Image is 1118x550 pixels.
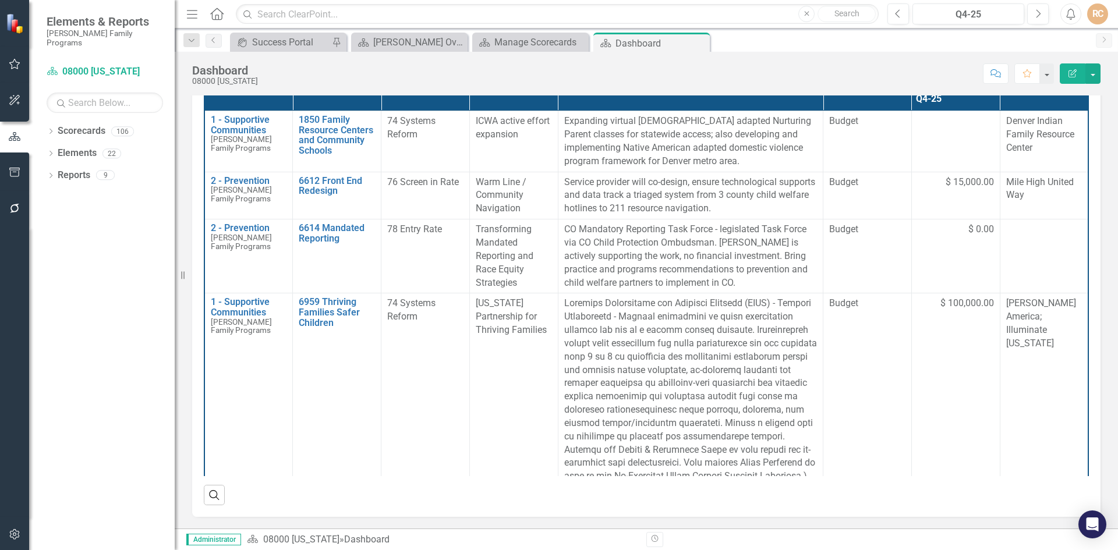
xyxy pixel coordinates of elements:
[469,172,558,219] td: Double-Click to Edit
[946,176,994,189] span: $ 15,000.00
[387,223,442,235] span: 78 Entry Rate
[829,115,905,128] span: Budget
[47,93,163,113] input: Search Below...
[564,176,817,216] p: Service provider will co-design, ensure technological supports and data track a triaged system fr...
[476,297,547,335] span: [US_STATE] Partnership for Thriving Families
[564,115,817,168] p: Expanding virtual [DEMOGRAPHIC_DATA] adapted Nurturing Parent classes for statewide access; also ...
[940,297,994,310] span: $ 100,000.00
[823,111,912,172] td: Double-Click to Edit
[252,35,329,49] div: Success Portal
[829,176,905,189] span: Budget
[236,4,879,24] input: Search ClearPoint...
[58,169,90,182] a: Reports
[829,297,905,310] span: Budget
[373,35,465,49] div: [PERSON_NAME] Overview
[381,172,470,219] td: Double-Click to Edit
[47,65,163,79] a: 08000 [US_STATE]
[476,176,526,214] span: Warm Line / Community Navigation
[1000,219,1088,293] td: Double-Click to Edit
[1006,176,1074,201] span: Mile High United Way
[299,115,375,155] a: 1850 Family Resource Centers and Community Schools
[476,115,550,140] span: ICWA active effort expansion
[186,534,241,545] span: Administrator
[299,297,375,328] a: 6959 Thriving Families Safer Children
[344,534,390,545] div: Dashboard
[58,147,97,160] a: Elements
[299,223,375,243] a: 6614 Mandated Reporting
[211,317,272,335] span: [PERSON_NAME] Family Programs
[111,126,134,136] div: 106
[476,223,533,288] span: Transforming Mandated Reporting and Race Equity Strategies
[475,35,586,49] a: Manage Scorecards
[829,223,905,236] span: Budget
[911,219,1000,293] td: Double-Click to Edit
[204,111,293,172] td: Double-Click to Edit Right Click for Context Menu
[558,111,823,172] td: Double-Click to Edit
[381,219,470,293] td: Double-Click to Edit
[615,36,707,51] div: Dashboard
[293,111,381,172] td: Double-Click to Edit Right Click for Context Menu
[387,176,459,187] span: 76 Screen in Rate
[204,172,293,219] td: Double-Click to Edit Right Click for Context Menu
[1087,3,1108,24] button: RC
[564,223,817,289] p: CO Mandatory Reporting Task Force - legislated Task Force via CO Child Protection Ombudsman. [PER...
[381,111,470,172] td: Double-Click to Edit
[211,115,286,135] a: 1 - Supportive Communities
[469,219,558,293] td: Double-Click to Edit
[47,15,163,29] span: Elements & Reports
[558,219,823,293] td: Double-Click to Edit
[192,77,258,86] div: 08000 [US_STATE]
[911,111,1000,172] td: Double-Click to Edit
[354,35,465,49] a: [PERSON_NAME] Overview
[823,219,912,293] td: Double-Click to Edit
[211,176,286,186] a: 2 - Prevention
[823,172,912,219] td: Double-Click to Edit
[968,223,994,236] span: $ 0.00
[211,134,272,152] span: [PERSON_NAME] Family Programs
[204,219,293,293] td: Double-Click to Edit Right Click for Context Menu
[912,3,1024,24] button: Q4-25
[387,115,436,140] span: 74 Systems Reform
[1078,510,1106,538] div: Open Intercom Messenger
[58,125,105,138] a: Scorecards
[211,233,272,251] span: [PERSON_NAME] Family Programs
[211,297,286,317] a: 1 - Supportive Communities
[558,172,823,219] td: Double-Click to Edit
[211,185,272,203] span: [PERSON_NAME] Family Programs
[263,534,339,545] a: 08000 [US_STATE]
[211,223,286,233] a: 2 - Prevention
[293,219,381,293] td: Double-Click to Edit Right Click for Context Menu
[293,172,381,219] td: Double-Click to Edit Right Click for Context Menu
[299,176,375,196] a: 6612 Front End Redesign
[1000,172,1088,219] td: Double-Click to Edit
[6,13,26,34] img: ClearPoint Strategy
[192,64,258,77] div: Dashboard
[247,533,638,547] div: »
[96,171,115,180] div: 9
[834,9,859,18] span: Search
[911,172,1000,219] td: Double-Click to Edit
[387,297,436,322] span: 74 Systems Reform
[233,35,329,49] a: Success Portal
[494,35,586,49] div: Manage Scorecards
[917,8,1020,22] div: Q4-25
[1006,297,1076,349] span: [PERSON_NAME] America; Illuminate [US_STATE]
[469,111,558,172] td: Double-Click to Edit
[818,6,876,22] button: Search
[1000,111,1088,172] td: Double-Click to Edit
[47,29,163,48] small: [PERSON_NAME] Family Programs
[102,148,121,158] div: 22
[1006,115,1074,153] span: Denver Indian Family Resource Center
